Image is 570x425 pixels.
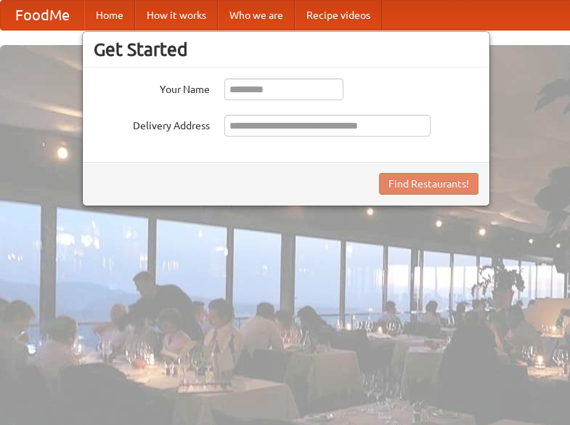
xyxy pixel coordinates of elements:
[379,173,479,195] button: Find Restaurants!
[218,1,295,30] a: Who we are
[84,1,135,30] a: Home
[295,1,382,30] a: Recipe videos
[94,115,210,133] label: Delivery Address
[1,1,84,30] a: FoodMe
[94,39,479,60] h3: Get Started
[94,78,210,97] label: Your Name
[135,1,218,30] a: How it works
